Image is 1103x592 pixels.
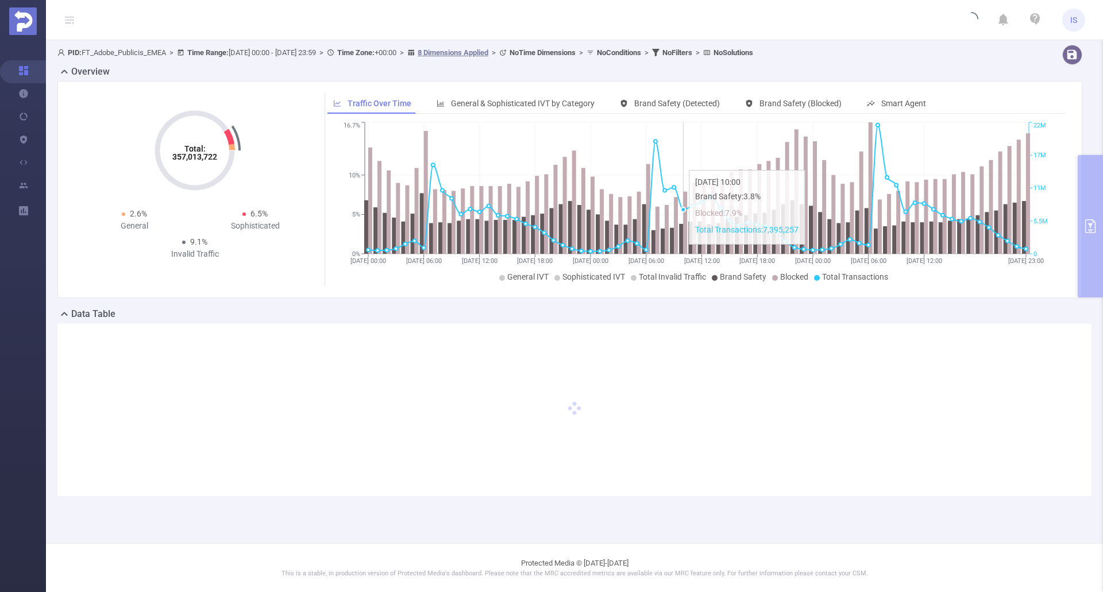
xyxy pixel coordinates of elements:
[352,250,360,258] tspan: 0%
[850,257,886,265] tspan: [DATE] 06:00
[639,272,706,281] span: Total Invalid Traffic
[68,48,82,57] b: PID:
[822,272,888,281] span: Total Transactions
[720,272,766,281] span: Brand Safety
[333,99,341,107] i: icon: line-chart
[1008,257,1044,265] tspan: [DATE] 23:00
[684,257,719,265] tspan: [DATE] 12:00
[641,48,652,57] span: >
[517,257,553,265] tspan: [DATE] 18:00
[344,122,360,130] tspan: 16.7%
[316,48,327,57] span: >
[780,272,808,281] span: Blocked
[576,48,587,57] span: >
[71,307,115,321] h2: Data Table
[337,48,375,57] b: Time Zone:
[597,48,641,57] b: No Conditions
[187,48,229,57] b: Time Range:
[906,257,942,265] tspan: [DATE] 12:00
[437,99,445,107] i: icon: bar-chart
[759,99,842,108] span: Brand Safety (Blocked)
[510,48,576,57] b: No Time Dimensions
[57,49,68,56] i: icon: user
[195,220,315,232] div: Sophisticated
[46,543,1103,592] footer: Protected Media © [DATE]-[DATE]
[184,144,206,153] tspan: Total:
[166,48,177,57] span: >
[714,48,753,57] b: No Solutions
[250,209,268,218] span: 6.5%
[461,257,497,265] tspan: [DATE] 12:00
[573,257,608,265] tspan: [DATE] 00:00
[74,220,195,232] div: General
[1033,122,1046,130] tspan: 22M
[190,237,207,246] span: 9.1%
[348,99,411,108] span: Traffic Over Time
[134,248,255,260] div: Invalid Traffic
[795,257,831,265] tspan: [DATE] 00:00
[562,272,625,281] span: Sophisticated IVT
[352,211,360,219] tspan: 5%
[71,65,110,79] h2: Overview
[1033,218,1048,225] tspan: 5.5M
[662,48,692,57] b: No Filters
[75,569,1074,579] p: This is a stable, in production version of Protected Media's dashboard. Please note that the MRC ...
[739,257,775,265] tspan: [DATE] 18:00
[396,48,407,57] span: >
[418,48,488,57] u: 8 Dimensions Applied
[1033,250,1037,258] tspan: 0
[488,48,499,57] span: >
[9,7,37,35] img: Protected Media
[451,99,595,108] span: General & Sophisticated IVT by Category
[1070,9,1077,32] span: IS
[634,99,720,108] span: Brand Safety (Detected)
[692,48,703,57] span: >
[1033,185,1046,192] tspan: 11M
[349,172,360,179] tspan: 10%
[130,209,147,218] span: 2.6%
[507,272,549,281] span: General IVT
[406,257,441,265] tspan: [DATE] 06:00
[628,257,664,265] tspan: [DATE] 06:00
[172,152,217,161] tspan: 357,013,722
[57,48,753,57] span: FT_Adobe_Publicis_EMEA [DATE] 00:00 - [DATE] 23:59 +00:00
[350,257,386,265] tspan: [DATE] 00:00
[1033,152,1046,159] tspan: 17M
[965,12,978,28] i: icon: loading
[881,99,926,108] span: Smart Agent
